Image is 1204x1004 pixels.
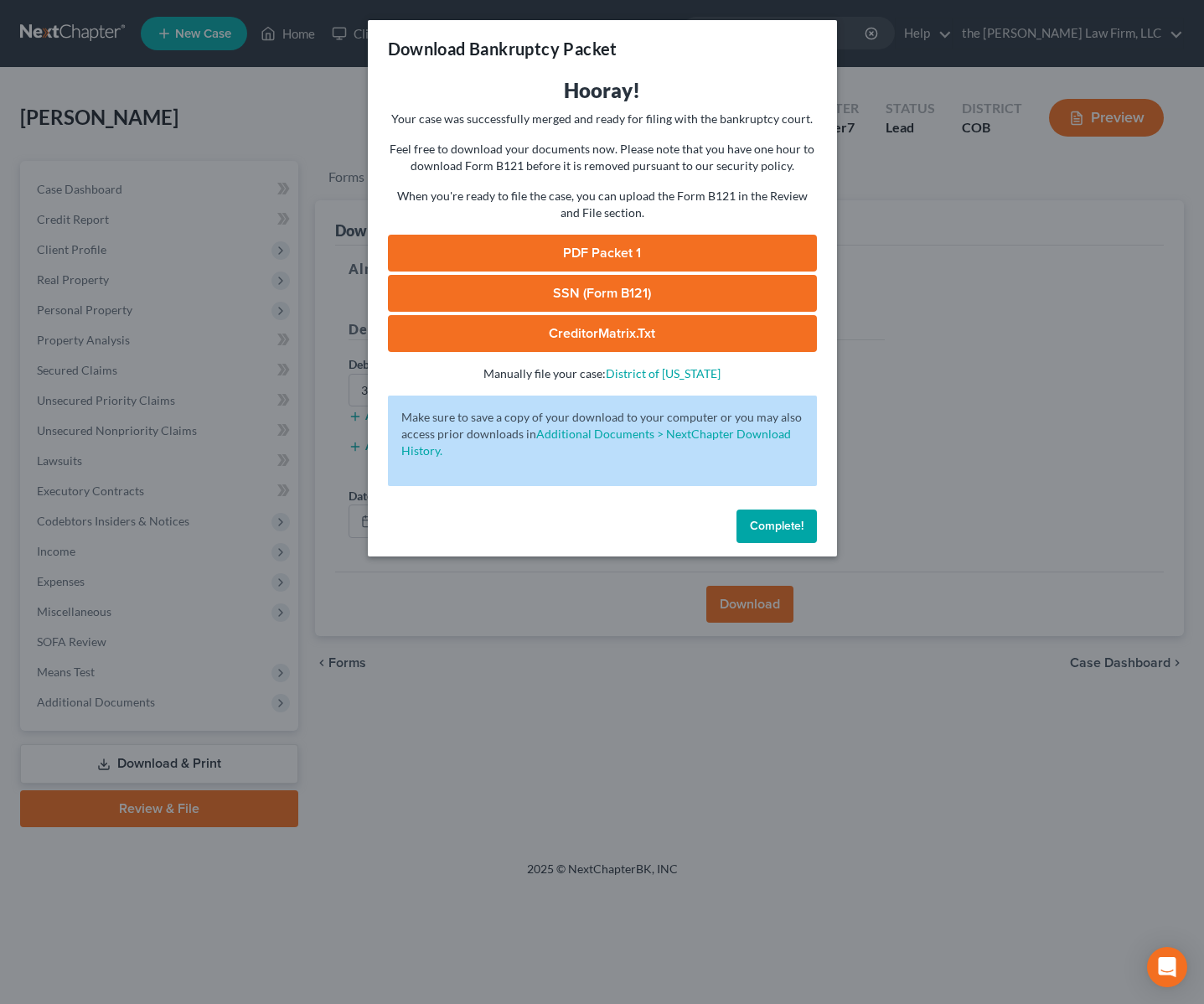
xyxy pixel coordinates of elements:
[388,111,817,127] p: Your case was successfully merged and ready for filing with the bankruptcy court.
[388,235,817,272] a: PDF Packet 1
[750,519,804,533] span: Complete!
[401,409,804,459] p: Make sure to save a copy of your download to your computer or you may also access prior downloads in
[388,315,817,352] a: CreditorMatrix.txt
[388,365,817,382] p: Manually file your case:
[388,141,817,174] p: Feel free to download your documents now. Please note that you have one hour to download Form B12...
[388,37,618,60] h3: Download Bankruptcy Packet
[388,77,817,104] h3: Hooray!
[736,510,817,543] button: Complete!
[388,188,817,221] p: When you're ready to file the case, you can upload the Form B121 in the Review and File section.
[1147,947,1187,987] div: Open Intercom Messenger
[388,275,817,312] a: SSN (Form B121)
[401,427,791,458] a: Additional Documents > NextChapter Download History.
[606,366,721,380] a: District of [US_STATE]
